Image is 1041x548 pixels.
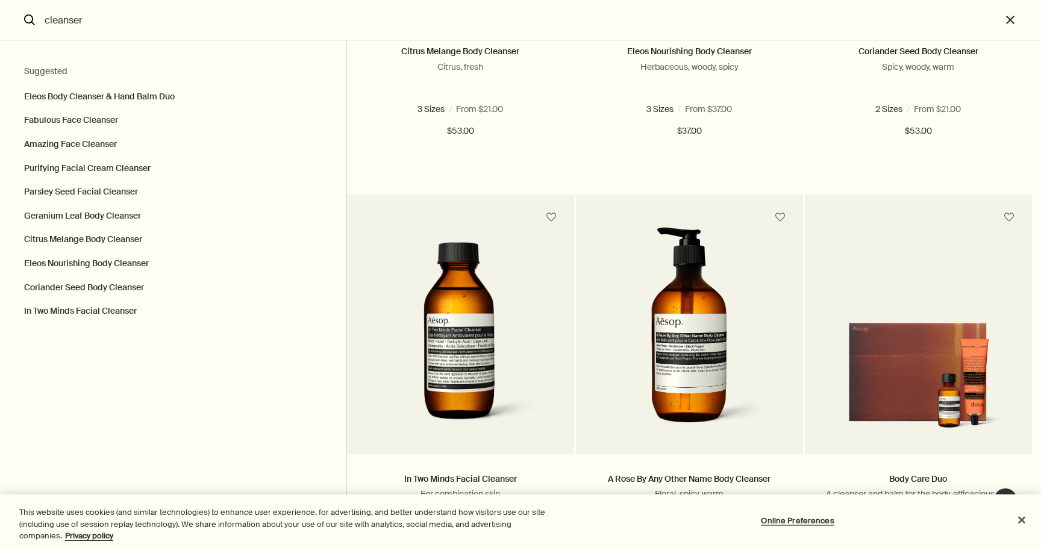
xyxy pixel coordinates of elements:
[608,473,771,484] a: A Rose By Any Other Name Body Cleanser
[365,241,556,436] img: In Two Minds Facial Cleanser in amber glass bottle
[823,61,1014,72] p: Spicy, woody, warm
[905,124,932,139] span: $53.00
[404,473,517,484] a: In Two Minds Facial Cleanser
[365,488,556,499] p: For combination skin
[447,124,474,139] span: $53.00
[889,473,947,484] a: Body Care Duo
[998,207,1020,228] button: Save to cabinet
[627,46,752,57] a: Eleos Nourishing Body Cleanser
[823,320,1014,435] img: A body cleanser and balm alongside a recycled cardboard gift box.
[365,61,556,72] p: Citrus, fresh
[769,207,791,228] button: Save to cabinet
[661,104,699,114] span: 16.9 fl oz
[863,104,902,114] span: 16.9 fl oz
[605,227,774,436] img: A Rose by Any Other Name Body Cleanser in Amber 500ml bottle
[722,104,778,114] span: 16.9 fl oz refill
[608,104,638,114] span: 6.5 oz
[823,488,1014,510] p: A cleanser and balm for the body, efficacious and aromatic
[496,104,552,114] span: 16.9 fl oz refill
[401,46,519,57] a: Citrus Melange Body Cleanser
[858,46,978,57] a: Coriander Seed Body Cleanser
[760,508,836,532] button: Online Preferences, Opens the preference center dialog
[576,227,803,454] a: A Rose by Any Other Name Body Cleanser in Amber 500ml bottle
[925,104,981,114] span: 16.9 fl oz refill
[434,104,473,114] span: 16.9 fl oz
[805,227,1032,454] a: A body cleanser and balm alongside a recycled cardboard gift box.
[594,488,785,499] p: Floral, spicy, warm
[347,227,574,454] a: In Two Minds Facial Cleanser in amber glass bottle
[594,61,785,72] p: Herbaceous, woody, spicy
[377,104,411,114] span: 3.4 fl oz
[24,64,322,79] h2: Suggested
[677,124,702,139] span: $37.00
[19,506,572,542] div: This website uses cookies (and similar technologies) to enhance user experience, for advertising,...
[1008,506,1035,533] button: Close
[65,531,113,541] a: More information about your privacy, opens in a new tab
[993,488,1018,512] button: Live Assistance
[540,207,562,228] button: Save to cabinet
